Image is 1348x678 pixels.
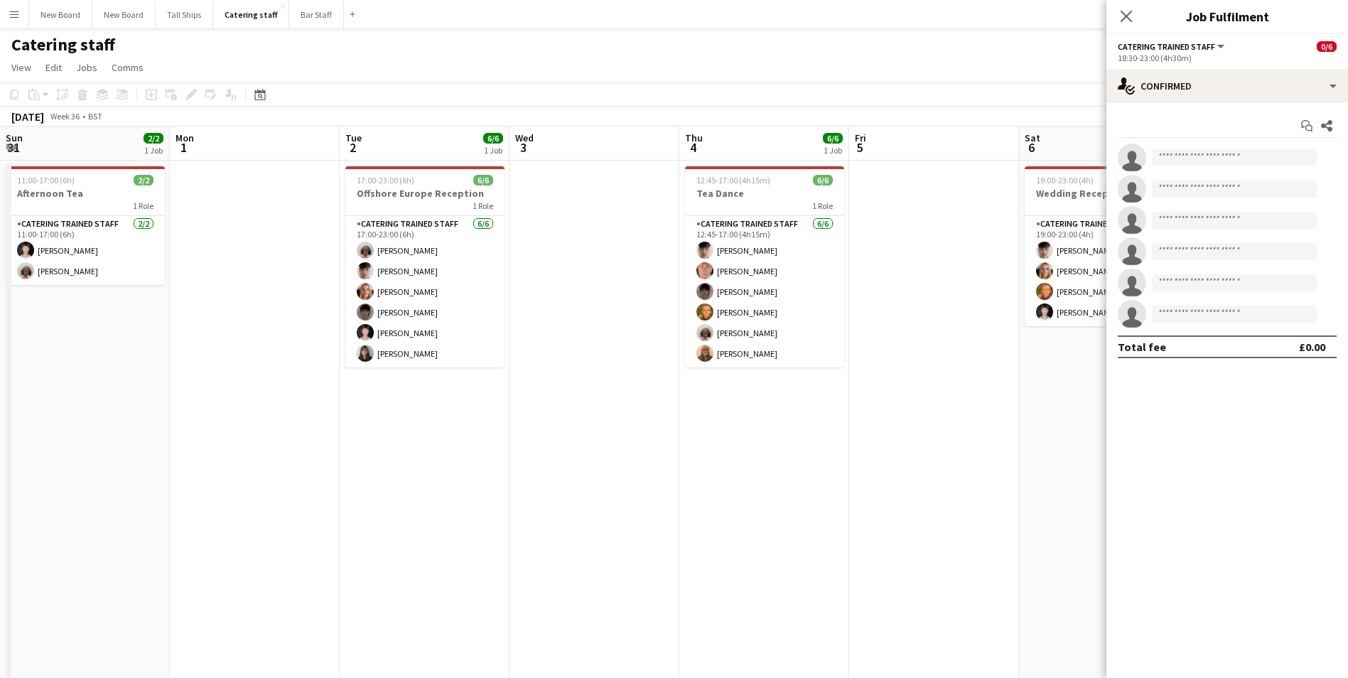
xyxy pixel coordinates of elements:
[289,1,344,28] button: Bar Staff
[357,175,414,185] span: 17:00-23:00 (6h)
[1025,166,1184,326] app-job-card: 19:00-23:00 (4h)4/4Wedding Reception1 RoleCatering trained staff4/419:00-23:00 (4h)[PERSON_NAME][...
[92,1,156,28] button: New Board
[70,58,103,77] a: Jobs
[696,175,770,185] span: 12:45-17:00 (4h15m)
[1106,7,1348,26] h3: Job Fulfilment
[6,216,165,285] app-card-role: Catering trained staff2/211:00-17:00 (6h)[PERSON_NAME][PERSON_NAME]
[47,111,82,122] span: Week 36
[1025,187,1184,200] h3: Wedding Reception
[345,166,505,367] app-job-card: 17:00-23:00 (6h)6/6Offshore Europe Reception1 RoleCatering trained staff6/617:00-23:00 (6h)[PERSO...
[76,61,97,74] span: Jobs
[1317,41,1337,52] span: 0/6
[484,145,502,156] div: 1 Job
[1106,69,1348,103] div: Confirmed
[812,200,833,211] span: 1 Role
[29,1,92,28] button: New Board
[213,1,289,28] button: Catering staff
[45,61,62,74] span: Edit
[1299,340,1325,354] div: £0.00
[1118,41,1215,52] span: Catering trained staff
[813,175,833,185] span: 6/6
[343,139,362,156] span: 2
[176,131,194,144] span: Mon
[17,175,75,185] span: 11:00-17:00 (6h)
[855,131,866,144] span: Fri
[1118,41,1226,52] button: Catering trained staff
[1025,131,1040,144] span: Sat
[6,58,37,77] a: View
[685,166,844,367] app-job-card: 12:45-17:00 (4h15m)6/6Tea Dance1 RoleCatering trained staff6/612:45-17:00 (4h15m)[PERSON_NAME][PE...
[515,131,534,144] span: Wed
[345,216,505,367] app-card-role: Catering trained staff6/617:00-23:00 (6h)[PERSON_NAME][PERSON_NAME][PERSON_NAME][PERSON_NAME][PER...
[112,61,144,74] span: Comms
[513,139,534,156] span: 3
[685,131,703,144] span: Thu
[823,133,843,144] span: 6/6
[6,166,165,285] app-job-card: 11:00-17:00 (6h)2/2Afternoon Tea1 RoleCatering trained staff2/211:00-17:00 (6h)[PERSON_NAME][PERS...
[173,139,194,156] span: 1
[345,131,362,144] span: Tue
[133,200,153,211] span: 1 Role
[156,1,213,28] button: Tall Ships
[11,34,115,55] h1: Catering staff
[1023,139,1040,156] span: 6
[483,133,503,144] span: 6/6
[685,216,844,367] app-card-role: Catering trained staff6/612:45-17:00 (4h15m)[PERSON_NAME][PERSON_NAME][PERSON_NAME][PERSON_NAME][...
[40,58,68,77] a: Edit
[6,131,23,144] span: Sun
[1118,53,1337,63] div: 18:30-23:00 (4h30m)
[345,187,505,200] h3: Offshore Europe Reception
[473,200,493,211] span: 1 Role
[88,111,102,122] div: BST
[1036,175,1094,185] span: 19:00-23:00 (4h)
[4,139,23,156] span: 31
[134,175,153,185] span: 2/2
[853,139,866,156] span: 5
[1025,216,1184,326] app-card-role: Catering trained staff4/419:00-23:00 (4h)[PERSON_NAME][PERSON_NAME][PERSON_NAME][PERSON_NAME]
[11,61,31,74] span: View
[144,133,163,144] span: 2/2
[144,145,163,156] div: 1 Job
[824,145,842,156] div: 1 Job
[473,175,493,185] span: 6/6
[1118,340,1166,354] div: Total fee
[106,58,149,77] a: Comms
[685,187,844,200] h3: Tea Dance
[683,139,703,156] span: 4
[6,187,165,200] h3: Afternoon Tea
[11,109,44,124] div: [DATE]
